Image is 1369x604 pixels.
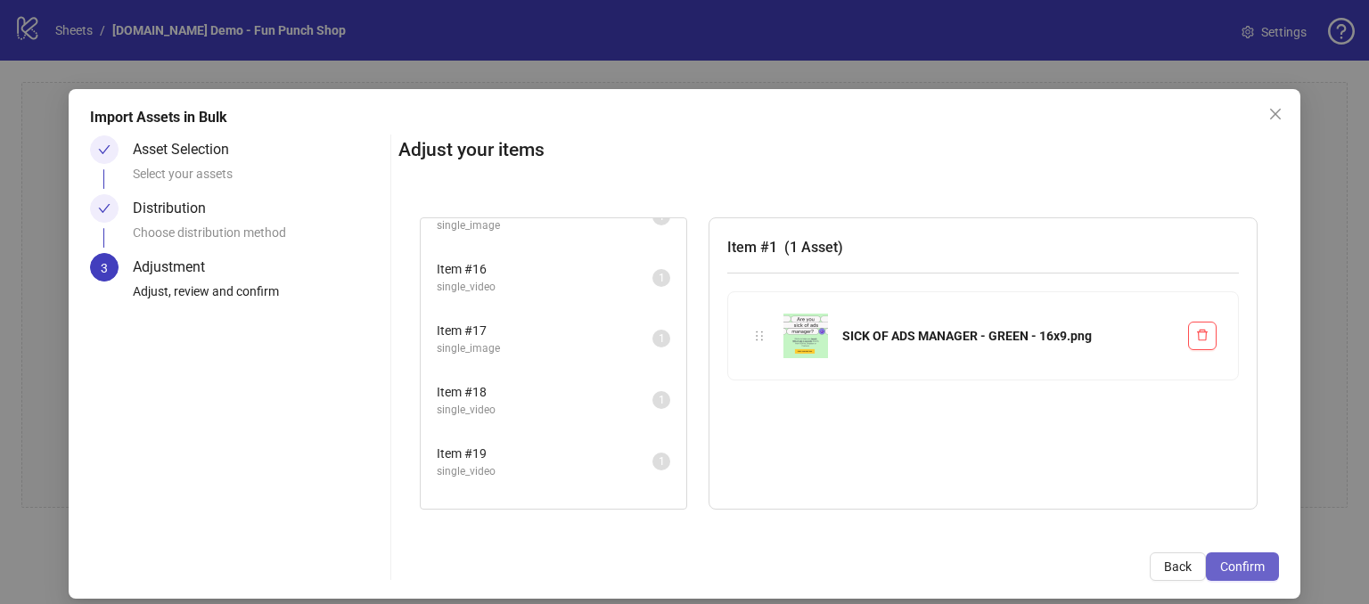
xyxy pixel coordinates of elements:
span: check [98,143,111,156]
span: Item # 19 [437,444,652,463]
div: Select your assets [133,164,383,194]
div: Adjust, review and confirm [133,282,383,312]
h2: Adjust your items [398,135,1279,165]
span: Back [1164,559,1192,574]
h3: Item # 1 [727,236,1239,258]
img: SICK OF ADS MANAGER - GREEN - 16x9.png [783,314,828,358]
div: Choose distribution method [133,223,383,253]
span: single_video [437,402,652,419]
span: 1 [659,394,665,406]
span: single_image [437,340,652,357]
sup: 1 [652,453,670,470]
span: 3 [101,261,108,275]
sup: 1 [652,391,670,409]
span: Item # 16 [437,259,652,279]
button: Close [1261,100,1290,128]
span: Item # 17 [437,321,652,340]
span: Confirm [1220,559,1265,574]
span: single_video [437,463,652,480]
div: Asset Selection [133,135,243,164]
button: Confirm [1206,552,1279,581]
div: holder [750,326,769,346]
div: SICK OF ADS MANAGER - GREEN - 16x9.png [842,326,1174,346]
span: delete [1196,329,1209,341]
span: single_image [437,217,652,234]
span: Item # 18 [437,382,652,402]
div: Adjustment [133,253,219,282]
button: Delete [1188,322,1217,350]
span: holder [753,330,766,342]
sup: 1 [652,269,670,287]
sup: 1 [652,330,670,347]
span: single_video [437,279,652,296]
button: Back [1150,552,1206,581]
div: Import Assets in Bulk [90,107,1279,128]
span: Item # 20 [437,505,652,525]
span: close [1268,107,1283,121]
span: check [98,202,111,215]
span: 1 [659,455,665,468]
div: Distribution [133,194,220,223]
span: 1 [659,272,665,284]
span: 1 [659,332,665,345]
span: ( 1 Asset ) [784,239,843,256]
